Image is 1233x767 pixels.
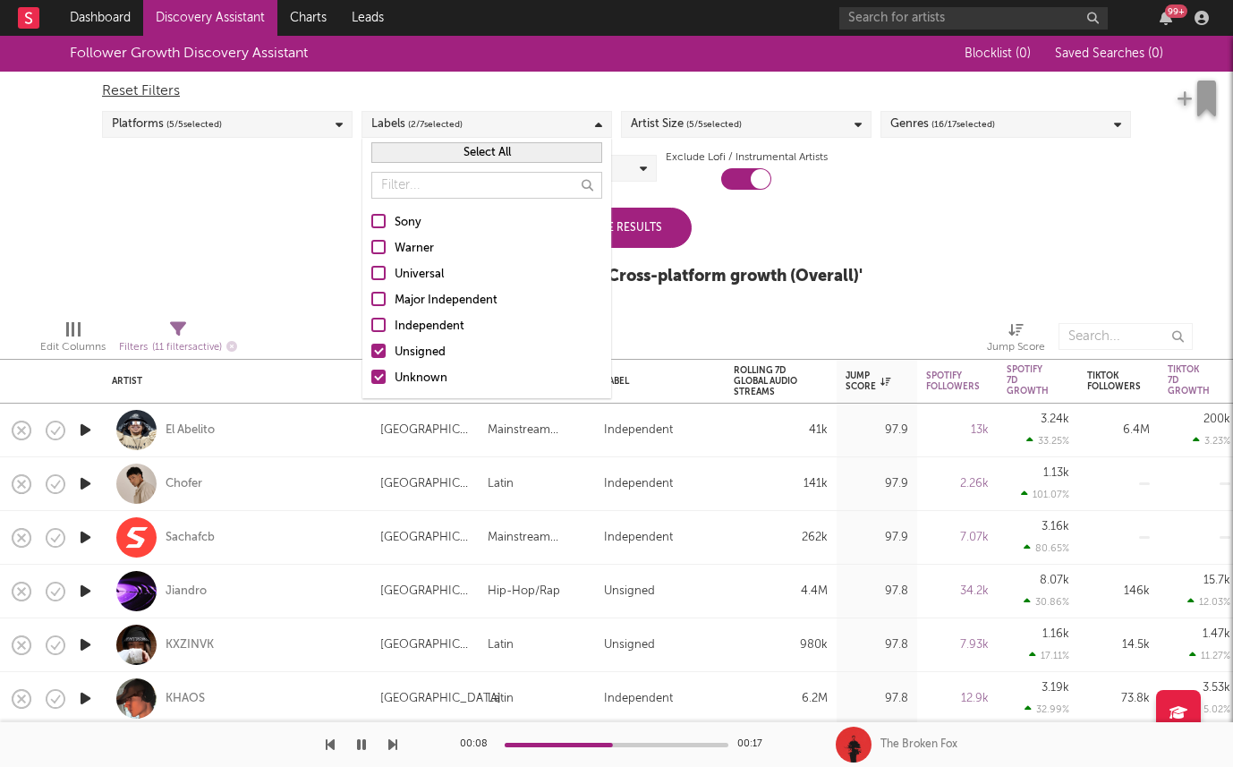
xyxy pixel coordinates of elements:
[604,688,673,710] div: Independent
[734,581,828,602] div: 4.4M
[1042,628,1069,640] div: 1.16k
[846,371,890,392] div: Jump Score
[1087,688,1150,710] div: 73.8k
[604,527,673,549] div: Independent
[395,264,602,285] div: Universal
[890,114,995,135] div: Genres
[1087,635,1150,656] div: 14.5k
[395,290,602,311] div: Major Independent
[839,7,1108,30] input: Search for artists
[1040,575,1069,586] div: 8.07k
[926,527,989,549] div: 7.07k
[846,527,908,549] div: 97.9
[1203,575,1230,586] div: 15.7k
[40,337,106,358] div: Edit Columns
[166,530,215,546] a: Sachafcb
[734,365,801,397] div: Rolling 7D Global Audio Streams
[926,420,989,441] div: 13k
[70,43,308,64] div: Follower Growth Discovery Assistant
[965,47,1031,60] span: Blocklist
[926,635,989,656] div: 7.93k
[686,114,742,135] span: ( 5 / 5 selected)
[1087,581,1150,602] div: 146k
[631,114,742,135] div: Artist Size
[1050,47,1163,61] button: Saved Searches (0)
[380,581,470,602] div: [GEOGRAPHIC_DATA]
[1192,703,1230,715] div: 5.02 %
[395,368,602,389] div: Unknown
[846,635,908,656] div: 97.8
[1042,521,1069,533] div: 3.16k
[604,581,655,602] div: Unsigned
[488,688,514,710] div: Latin
[488,581,560,602] div: Hip-Hop/Rap
[370,266,863,287] div: Latest Results for Your Search ' Cross-platform growth (Overall) '
[1168,364,1210,396] div: Tiktok 7D Growth
[1021,489,1069,500] div: 101.07 %
[666,147,828,168] label: Exclude Lofi / Instrumental Artists
[1165,4,1187,18] div: 99 +
[1007,364,1049,396] div: Spotify 7D Growth
[380,527,470,549] div: [GEOGRAPHIC_DATA]
[395,212,602,234] div: Sony
[371,142,602,163] button: Select All
[395,238,602,260] div: Warner
[846,688,908,710] div: 97.8
[1203,413,1230,425] div: 200k
[926,371,980,392] div: Spotify Followers
[604,420,673,441] div: Independent
[371,114,463,135] div: Labels
[1025,703,1069,715] div: 32.99 %
[488,420,586,441] div: Mainstream Electronic
[1024,596,1069,608] div: 30.86 %
[846,420,908,441] div: 97.9
[102,81,1131,102] div: Reset Filters
[1203,628,1230,640] div: 1.47k
[1160,11,1172,25] button: 99+
[1043,467,1069,479] div: 1.13k
[1187,596,1230,608] div: 12.03 %
[380,688,501,710] div: [GEOGRAPHIC_DATA]
[1055,47,1163,60] span: Saved Searches
[1029,650,1069,661] div: 17.11 %
[846,581,908,602] div: 97.8
[488,635,514,656] div: Latin
[737,734,773,755] div: 00:17
[734,527,828,549] div: 262k
[112,114,222,135] div: Platforms
[846,473,908,495] div: 97.9
[1026,435,1069,447] div: 33.25 %
[1042,682,1069,694] div: 3.19k
[880,737,957,753] div: The Broken Fox
[152,343,222,353] span: ( 11 filters active)
[926,688,989,710] div: 12.9k
[460,734,496,755] div: 00:08
[1193,435,1230,447] div: 3.23 %
[987,314,1045,366] div: Jump Score
[604,376,707,387] div: Label
[541,208,692,248] div: Update Results
[987,337,1045,358] div: Jump Score
[408,114,463,135] span: ( 2 / 7 selected)
[734,473,828,495] div: 141k
[166,114,222,135] span: ( 5 / 5 selected)
[166,584,207,600] a: Jiandro
[1041,413,1069,425] div: 3.24k
[734,635,828,656] div: 980k
[166,637,214,653] a: KXZINVK
[166,476,202,492] a: Chofer
[112,376,353,387] div: Artist
[1016,47,1031,60] span: ( 0 )
[371,172,602,199] input: Filter...
[604,635,655,656] div: Unsigned
[166,691,205,707] a: KHAOS
[1189,650,1230,661] div: 11.27 %
[1148,47,1163,60] span: ( 0 )
[1087,371,1141,392] div: Tiktok Followers
[380,473,470,495] div: [GEOGRAPHIC_DATA]
[488,473,514,495] div: Latin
